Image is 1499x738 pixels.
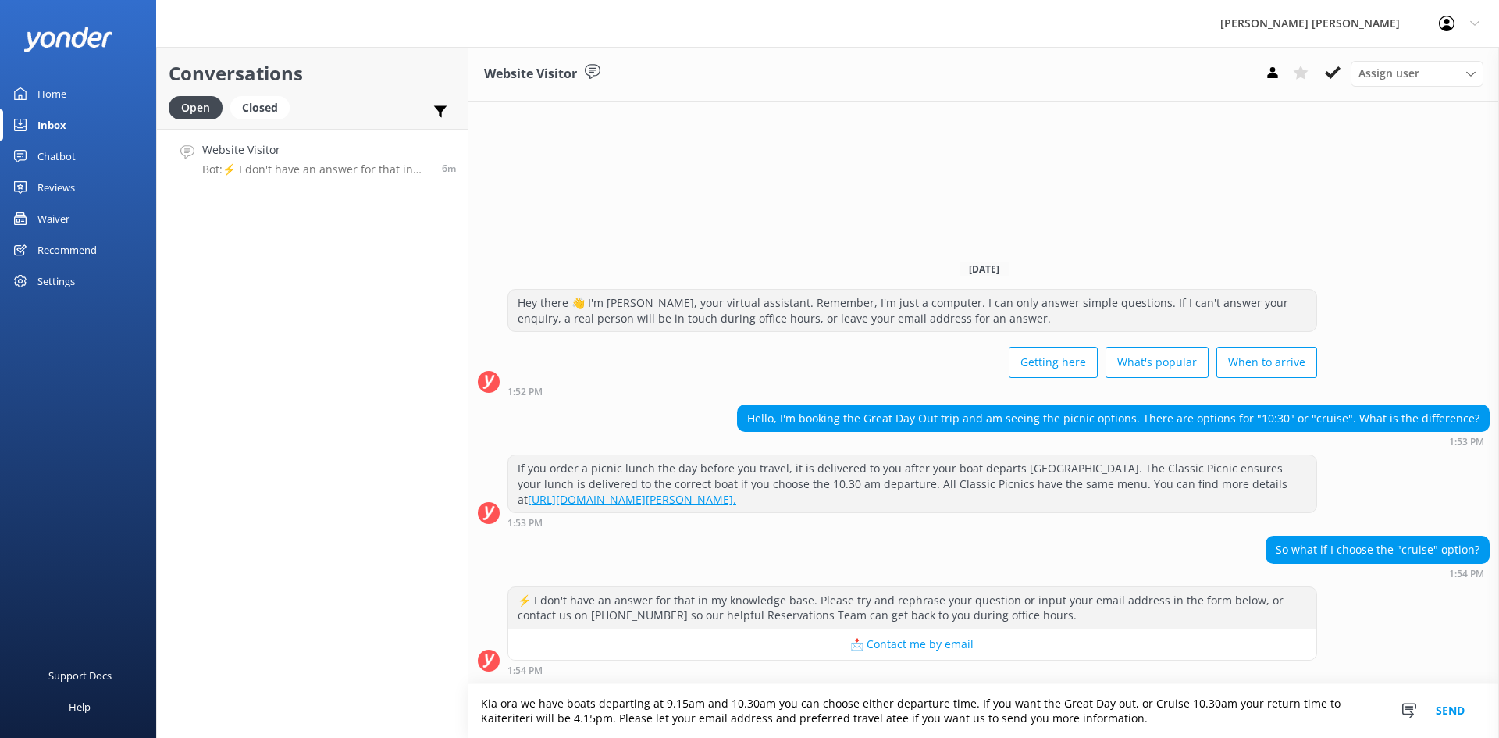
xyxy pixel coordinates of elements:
[1216,347,1317,378] button: When to arrive
[507,386,1317,397] div: Sep 11 2025 01:52pm (UTC +12:00) Pacific/Auckland
[169,59,456,88] h2: Conversations
[507,519,543,528] strong: 1:53 PM
[69,691,91,722] div: Help
[1009,347,1098,378] button: Getting here
[442,162,456,175] span: Sep 11 2025 01:54pm (UTC +12:00) Pacific/Auckland
[507,517,1317,528] div: Sep 11 2025 01:53pm (UTC +12:00) Pacific/Auckland
[508,455,1316,512] div: If you order a picnic lunch the day before you travel, it is delivered to you after your boat dep...
[508,290,1316,331] div: Hey there 👋 I'm [PERSON_NAME], your virtual assistant. Remember, I'm just a computer. I can only ...
[37,203,69,234] div: Waiver
[202,162,430,176] p: Bot: ⚡ I don't have an answer for that in my knowledge base. Please try and rephrase your questio...
[1449,569,1484,579] strong: 1:54 PM
[507,666,543,676] strong: 1:54 PM
[1449,437,1484,447] strong: 1:53 PM
[528,492,736,507] a: [URL][DOMAIN_NAME][PERSON_NAME].
[169,98,230,116] a: Open
[23,27,113,52] img: yonder-white-logo.png
[1266,568,1490,579] div: Sep 11 2025 01:54pm (UTC +12:00) Pacific/Auckland
[507,387,543,397] strong: 1:52 PM
[1358,65,1419,82] span: Assign user
[37,172,75,203] div: Reviews
[37,141,76,172] div: Chatbot
[508,587,1316,629] div: ⚡ I don't have an answer for that in my knowledge base. Please try and rephrase your question or ...
[230,96,290,119] div: Closed
[202,141,430,159] h4: Website Visitor
[508,629,1316,660] button: 📩 Contact me by email
[468,684,1499,738] textarea: Kia ora we have boats departing at 9.15am and 10.30am you can choose either departure time. If yo...
[48,660,112,691] div: Support Docs
[960,262,1009,276] span: [DATE]
[169,96,223,119] div: Open
[157,129,468,187] a: Website VisitorBot:⚡ I don't have an answer for that in my knowledge base. Please try and rephras...
[738,405,1489,432] div: Hello, I'm booking the Great Day Out trip and am seeing the picnic options. There are options for...
[37,78,66,109] div: Home
[484,64,577,84] h3: Website Visitor
[1266,537,1489,563] div: So what if I choose the "cruise" option?
[230,98,297,116] a: Closed
[1351,61,1483,86] div: Assign User
[37,234,97,266] div: Recommend
[37,266,75,297] div: Settings
[737,436,1490,447] div: Sep 11 2025 01:53pm (UTC +12:00) Pacific/Auckland
[1421,684,1479,738] button: Send
[1106,347,1209,378] button: What's popular
[37,109,66,141] div: Inbox
[507,665,1317,676] div: Sep 11 2025 01:54pm (UTC +12:00) Pacific/Auckland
